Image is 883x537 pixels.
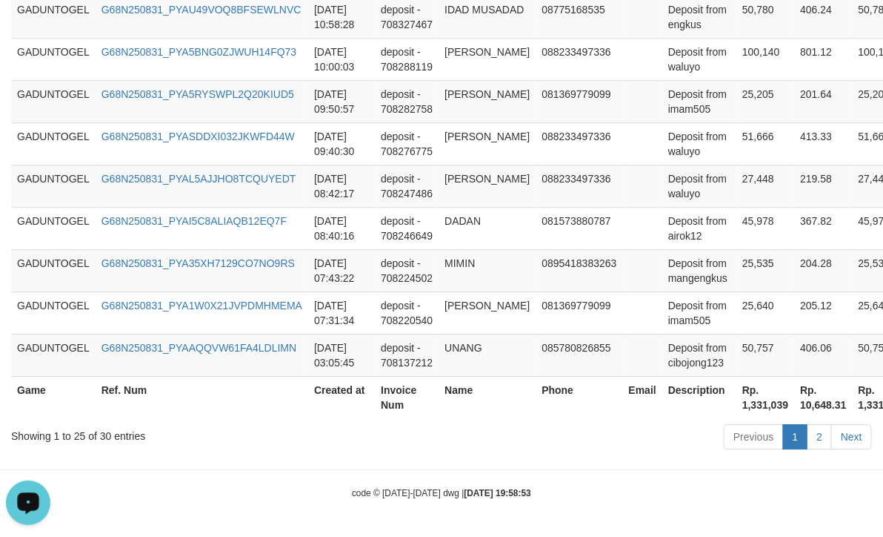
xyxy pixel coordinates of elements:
a: Next [831,424,872,449]
th: Name [439,376,536,418]
td: deposit - 708288119 [375,38,439,80]
td: [DATE] 10:00:03 [308,38,375,80]
a: G68N250831_PYAI5C8ALIAQB12EQ7F [101,215,287,227]
td: GADUNTOGEL [11,165,96,207]
a: G68N250831_PYA1W0X21JVPDMHMEMA [101,300,302,312]
td: [DATE] 03:05:45 [308,334,375,376]
a: Previous [724,424,783,449]
td: 45,978 [736,207,794,249]
td: [DATE] 07:31:34 [308,291,375,334]
td: UNANG [439,334,536,376]
th: Phone [536,376,622,418]
div: Showing 1 to 25 of 30 entries [11,423,357,444]
td: deposit - 708282758 [375,80,439,122]
td: Deposit from airok12 [662,207,736,249]
td: deposit - 708137212 [375,334,439,376]
td: Deposit from imam505 [662,80,736,122]
small: code © [DATE]-[DATE] dwg | [352,488,531,498]
td: [DATE] 08:42:17 [308,165,375,207]
a: G68N250831_PYASDDXI032JKWFD44W [101,131,295,142]
td: deposit - 708276775 [375,122,439,165]
th: Rp. 10,648.31 [794,376,852,418]
th: Ref. Num [96,376,308,418]
td: 081369779099 [536,80,622,122]
td: deposit - 708224502 [375,249,439,291]
th: Description [662,376,736,418]
td: GADUNTOGEL [11,38,96,80]
button: Open LiveChat chat widget [6,6,50,50]
td: 081573880787 [536,207,622,249]
td: GADUNTOGEL [11,80,96,122]
td: [PERSON_NAME] [439,165,536,207]
a: 2 [807,424,832,449]
td: 27,448 [736,165,794,207]
td: deposit - 708247486 [375,165,439,207]
th: Rp. 1,331,039 [736,376,794,418]
td: DADAN [439,207,536,249]
td: 413.33 [794,122,852,165]
td: 50,757 [736,334,794,376]
td: 204.28 [794,249,852,291]
th: Game [11,376,96,418]
th: Invoice Num [375,376,439,418]
a: G68N250831_PYAAQQVW61FA4LDLIMN [101,342,297,354]
a: G68N250831_PYA35XH7129CO7NO9RS [101,257,295,269]
td: 406.06 [794,334,852,376]
td: Deposit from mangengkus [662,249,736,291]
td: GADUNTOGEL [11,334,96,376]
a: 1 [783,424,808,449]
td: GADUNTOGEL [11,207,96,249]
td: GADUNTOGEL [11,122,96,165]
td: GADUNTOGEL [11,291,96,334]
td: deposit - 708220540 [375,291,439,334]
td: 088233497336 [536,38,622,80]
td: [DATE] 09:40:30 [308,122,375,165]
th: Created at [308,376,375,418]
td: 205.12 [794,291,852,334]
td: [PERSON_NAME] [439,80,536,122]
td: [PERSON_NAME] [439,291,536,334]
a: G68N250831_PYAU49VOQ8BFSEWLNVC [101,4,301,16]
td: 0895418383263 [536,249,622,291]
td: 801.12 [794,38,852,80]
td: 25,205 [736,80,794,122]
td: 100,140 [736,38,794,80]
td: 088233497336 [536,122,622,165]
td: [PERSON_NAME] [439,122,536,165]
td: 25,535 [736,249,794,291]
td: MIMIN [439,249,536,291]
td: Deposit from waluyo [662,38,736,80]
td: [DATE] 08:40:16 [308,207,375,249]
a: G68N250831_PYA5RYSWPL2Q20KIUD5 [101,88,294,100]
td: Deposit from waluyo [662,165,736,207]
td: 367.82 [794,207,852,249]
td: GADUNTOGEL [11,249,96,291]
td: 088233497336 [536,165,622,207]
a: G68N250831_PYAL5AJJHO8TCQUYEDT [101,173,296,185]
td: [PERSON_NAME] [439,38,536,80]
td: 51,666 [736,122,794,165]
td: Deposit from imam505 [662,291,736,334]
td: 219.58 [794,165,852,207]
td: Deposit from waluyo [662,122,736,165]
td: Deposit from cibojong123 [662,334,736,376]
td: deposit - 708246649 [375,207,439,249]
td: 25,640 [736,291,794,334]
td: 081369779099 [536,291,622,334]
td: 085780826855 [536,334,622,376]
td: 201.64 [794,80,852,122]
td: [DATE] 09:50:57 [308,80,375,122]
strong: [DATE] 19:58:53 [464,488,531,498]
th: Email [623,376,662,418]
a: G68N250831_PYA5BNG0ZJWUH14FQ73 [101,46,297,58]
td: [DATE] 07:43:22 [308,249,375,291]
